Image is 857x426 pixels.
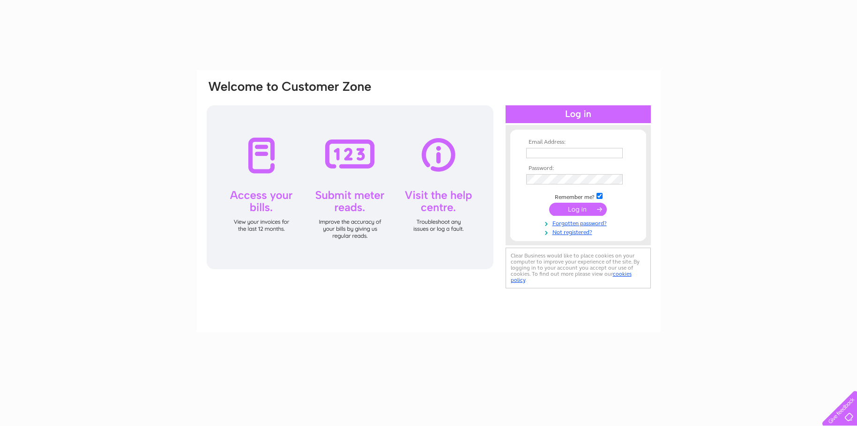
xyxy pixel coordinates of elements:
div: Clear Business would like to place cookies on your computer to improve your experience of the sit... [506,248,651,288]
th: Email Address: [524,139,633,146]
input: Submit [549,203,607,216]
a: Forgotten password? [526,218,633,227]
a: cookies policy [511,271,632,283]
td: Remember me? [524,191,633,201]
a: Not registered? [526,227,633,236]
th: Password: [524,165,633,172]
